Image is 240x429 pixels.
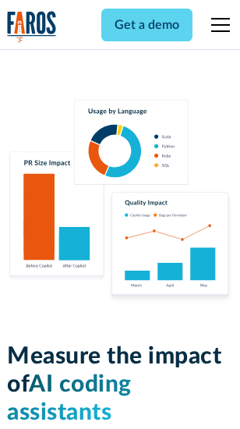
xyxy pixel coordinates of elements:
h1: Measure the impact of [7,342,233,427]
img: Charts tracking GitHub Copilot's usage and impact on velocity and quality [7,100,233,305]
a: Get a demo [101,9,192,41]
span: AI coding assistants [7,373,132,424]
div: menu [202,6,233,44]
img: Logo of the analytics and reporting company Faros. [7,11,57,43]
a: home [7,11,57,43]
